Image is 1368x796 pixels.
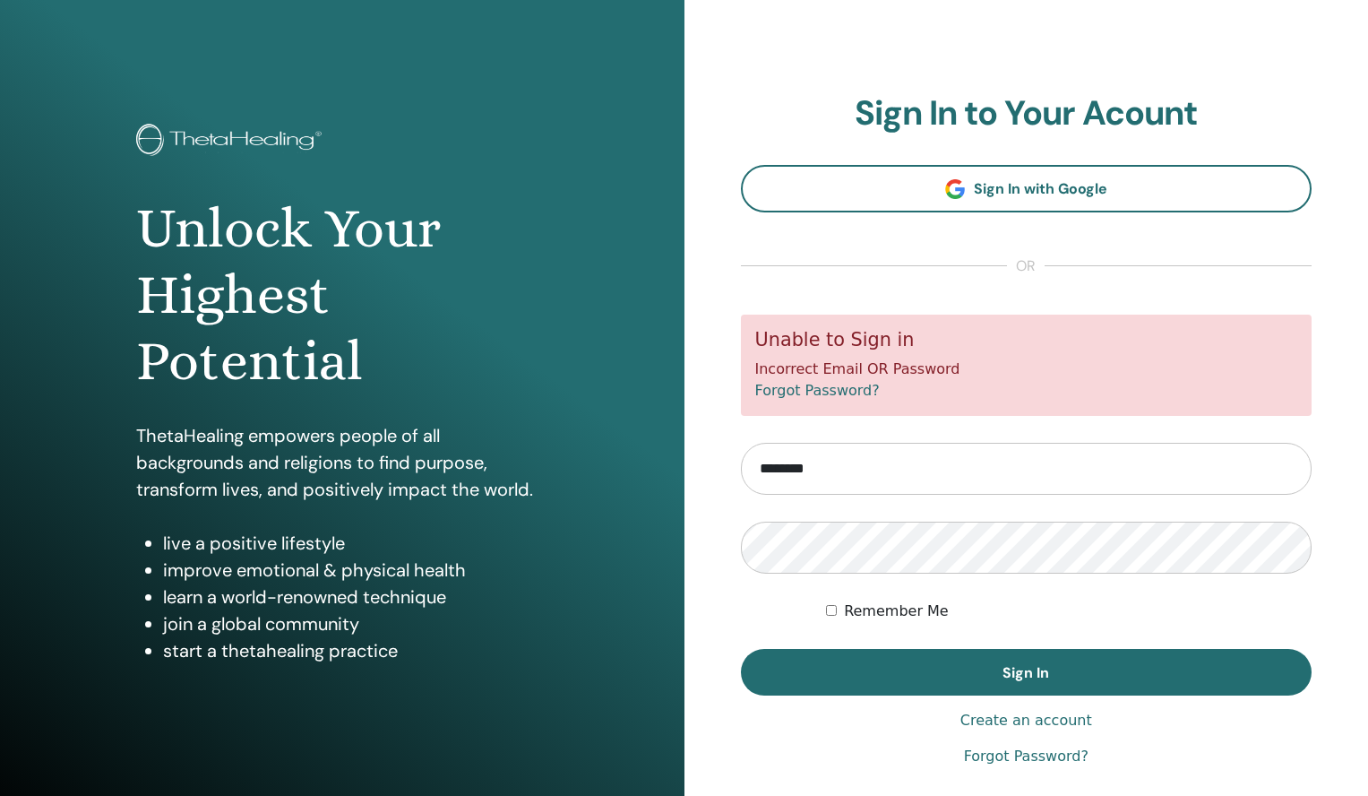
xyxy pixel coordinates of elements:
[755,382,880,399] a: Forgot Password?
[741,93,1312,134] h2: Sign In to Your Acount
[964,746,1088,767] a: Forgot Password?
[136,422,547,503] p: ThetaHealing empowers people of all backgrounds and religions to find purpose, transform lives, a...
[163,530,547,557] li: live a positive lifestyle
[741,165,1312,212] a: Sign In with Google
[1002,663,1049,682] span: Sign In
[163,557,547,584] li: improve emotional & physical health
[163,610,547,637] li: join a global community
[960,710,1092,731] a: Create an account
[974,179,1107,198] span: Sign In with Google
[163,584,547,610] li: learn a world-renowned technique
[163,637,547,664] li: start a thetahealing practice
[844,601,949,622] label: Remember Me
[741,649,1312,696] button: Sign In
[755,329,1298,351] h5: Unable to Sign in
[741,315,1312,416] div: Incorrect Email OR Password
[826,601,1312,622] div: Keep me authenticated indefinitely or until I manually logout
[1007,255,1045,277] span: or
[136,195,547,395] h1: Unlock Your Highest Potential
